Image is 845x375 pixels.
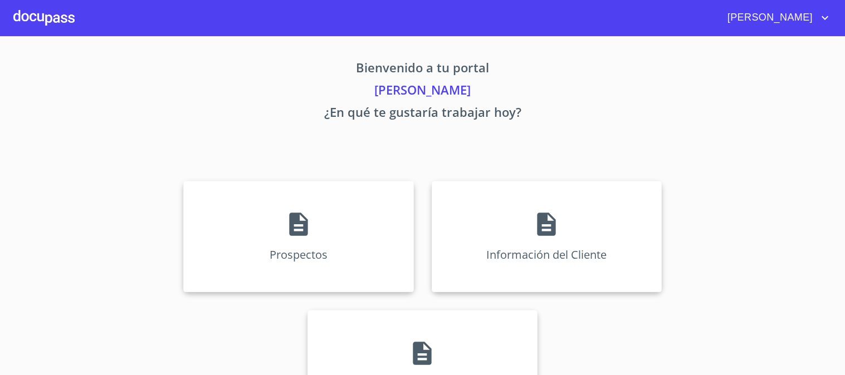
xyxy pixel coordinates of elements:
p: Prospectos [270,247,328,262]
p: Información del Cliente [486,247,607,262]
p: Bienvenido a tu portal [80,58,766,81]
span: [PERSON_NAME] [719,9,818,27]
p: ¿En qué te gustaría trabajar hoy? [80,103,766,125]
button: account of current user [719,9,832,27]
p: [PERSON_NAME] [80,81,766,103]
